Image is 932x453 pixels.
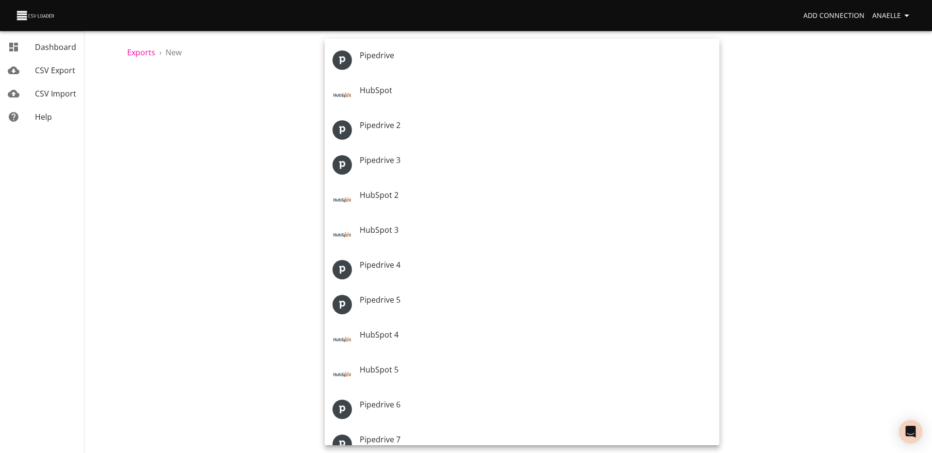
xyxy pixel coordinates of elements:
img: Pipedrive [333,295,352,314]
img: HubSpot [333,190,352,210]
img: Pipedrive [333,120,352,140]
span: Pipedrive 4 [360,259,400,270]
div: Tool [333,190,352,210]
div: Tool [333,225,352,244]
span: HubSpot [360,85,392,96]
span: HubSpot 2 [360,190,399,200]
div: Tool [333,400,352,419]
div: Open Intercom Messenger [899,420,922,443]
img: HubSpot [333,85,352,105]
img: Pipedrive [333,260,352,279]
span: Pipedrive 7 [360,434,400,445]
div: Tool [333,365,352,384]
img: Pipedrive [333,400,352,419]
span: Pipedrive 2 [360,120,400,130]
span: HubSpot 3 [360,225,399,235]
div: Tool [333,330,352,349]
img: HubSpot [333,365,352,384]
div: Tool [333,85,352,105]
img: Pipedrive [333,50,352,70]
img: Pipedrive [333,155,352,175]
div: Tool [333,260,352,279]
span: HubSpot 4 [360,329,399,340]
span: Pipedrive 5 [360,294,400,305]
span: Pipedrive 3 [360,155,400,165]
span: Pipedrive 6 [360,399,400,410]
div: Tool [333,295,352,314]
span: Pipedrive [360,50,394,61]
div: Tool [333,50,352,70]
div: Tool [333,155,352,175]
img: HubSpot [333,330,352,349]
span: HubSpot 5 [360,364,399,375]
img: HubSpot [333,225,352,244]
div: Tool [333,120,352,140]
